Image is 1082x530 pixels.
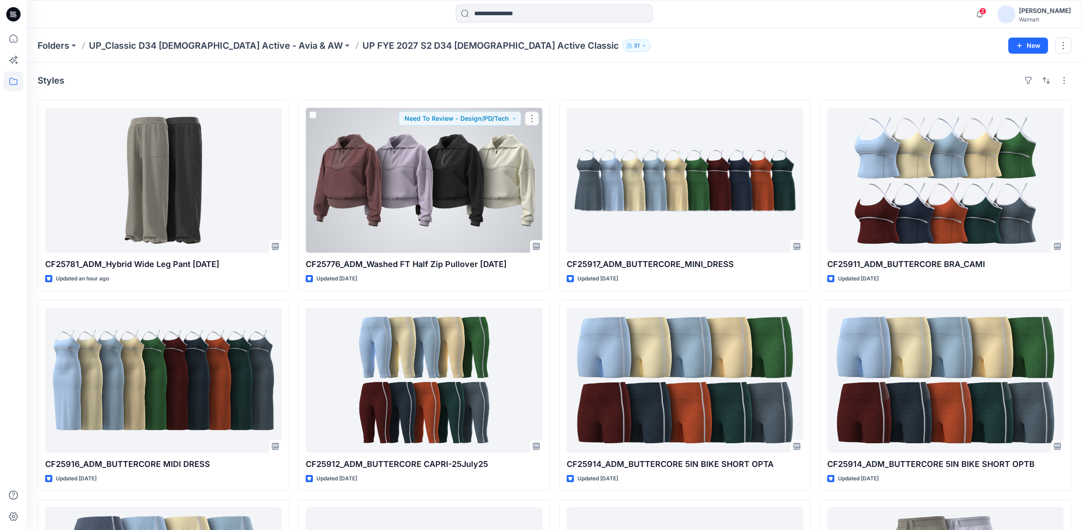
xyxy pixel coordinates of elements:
p: 31 [634,41,640,51]
p: Updated an hour ago [56,274,109,284]
p: Updated [DATE] [316,274,357,284]
p: CF25916_ADM_BUTTERCORE MIDI DRESS [45,458,282,471]
p: CF25911_ADM_BUTTERCORE BRA_CAMI [827,258,1064,271]
p: Updated [DATE] [838,474,879,483]
p: CF25912_ADM_BUTTERCORE CAPRI-25July25 [306,458,542,471]
h4: Styles [38,75,64,86]
a: CF25911_ADM_BUTTERCORE BRA_CAMI [827,108,1064,253]
a: CF25914_ADM_BUTTERCORE 5IN BIKE SHORT OPTB [827,308,1064,453]
p: CF25917_ADM_BUTTERCORE_MINI_DRESS [567,258,803,271]
p: CF25914_ADM_BUTTERCORE 5IN BIKE SHORT OPTA [567,458,803,471]
p: Updated [DATE] [316,474,357,483]
a: CF25781_ADM_Hybrid Wide Leg Pant 24JUL25 [45,108,282,253]
a: CF25912_ADM_BUTTERCORE CAPRI-25July25 [306,308,542,453]
div: Walmart [1019,16,1071,23]
p: Updated [DATE] [577,274,618,284]
img: avatar [998,5,1015,23]
div: [PERSON_NAME] [1019,5,1071,16]
p: CF25776_ADM_Washed FT Half Zip Pullover [DATE] [306,258,542,271]
p: Updated [DATE] [838,274,879,284]
span: 2 [979,8,986,15]
a: UP_Classic D34 [DEMOGRAPHIC_DATA] Active - Avia & AW [89,39,343,52]
p: CF25781_ADM_Hybrid Wide Leg Pant [DATE] [45,258,282,271]
a: CF25914_ADM_BUTTERCORE 5IN BIKE SHORT OPTA [567,308,803,453]
a: CF25776_ADM_Washed FT Half Zip Pullover 26JUL25 [306,108,542,253]
a: Folders [38,39,69,52]
p: CF25914_ADM_BUTTERCORE 5IN BIKE SHORT OPTB [827,458,1064,471]
button: New [1008,38,1048,54]
a: CF25916_ADM_BUTTERCORE MIDI DRESS [45,308,282,453]
p: Updated [DATE] [577,474,618,483]
button: 31 [623,39,651,52]
a: CF25917_ADM_BUTTERCORE_MINI_DRESS [567,108,803,253]
p: UP FYE 2027 S2 D34 [DEMOGRAPHIC_DATA] Active Classic [362,39,619,52]
p: Updated [DATE] [56,474,97,483]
